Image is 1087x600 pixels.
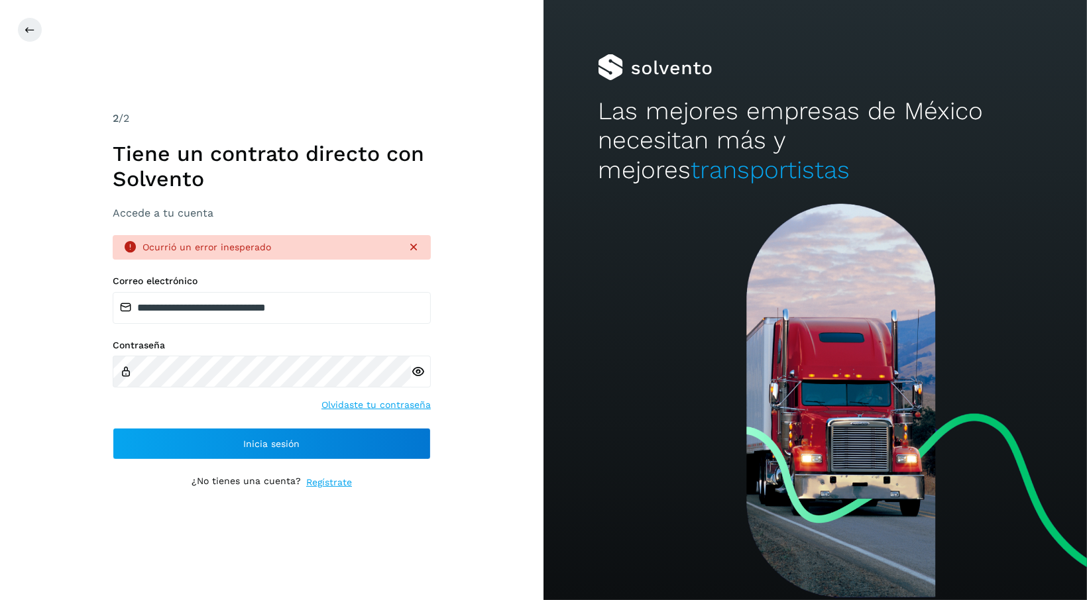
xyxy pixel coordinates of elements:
label: Correo electrónico [113,275,431,287]
h1: Tiene un contrato directo con Solvento [113,141,431,192]
h3: Accede a tu cuenta [113,207,431,219]
span: transportistas [691,156,850,184]
span: Inicia sesión [244,439,300,448]
button: Inicia sesión [113,428,431,460]
a: Olvidaste tu contraseña [321,398,431,412]
span: 2 [113,112,119,125]
a: Regístrate [306,475,352,489]
div: Ocurrió un error inesperado [143,240,396,254]
label: Contraseña [113,340,431,351]
h2: Las mejores empresas de México necesitan más y mejores [598,97,1033,185]
p: ¿No tienes una cuenta? [192,475,301,489]
div: /2 [113,111,431,126]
